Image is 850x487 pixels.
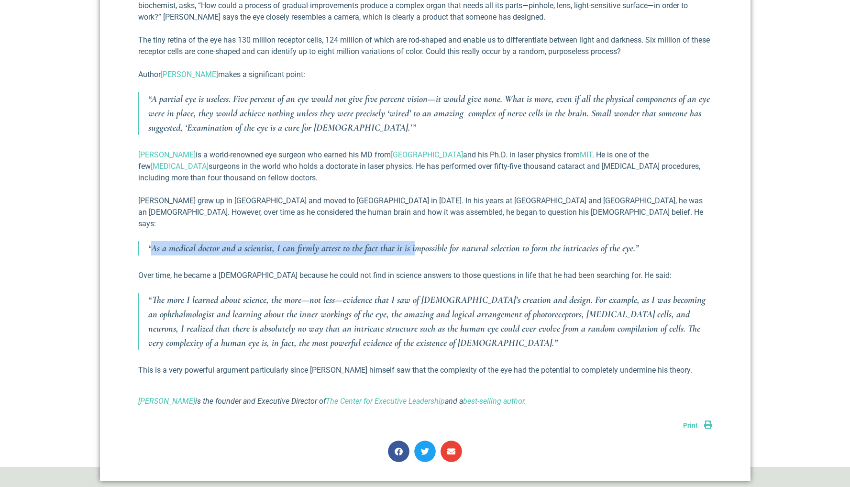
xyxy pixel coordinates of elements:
p: The tiny retina of the eye has 130 million receptor cells, 124 million of which are rod-shaped an... [138,34,712,57]
div: Share on facebook [388,441,409,462]
a: MIT [580,150,592,159]
a: [PERSON_NAME] [161,70,218,79]
a: best-selling author [463,397,524,406]
a: The Center for Executive Leadership [326,397,445,406]
p: “The more I learned about science, the more—not less—evidence that I saw of [DEMOGRAPHIC_DATA]’s ... [148,293,712,350]
a: [PERSON_NAME] [138,397,195,406]
p: Over time, he became a [DEMOGRAPHIC_DATA] because he could not find in science answers to those q... [138,270,712,281]
p: [PERSON_NAME] grew up in [GEOGRAPHIC_DATA] and moved to [GEOGRAPHIC_DATA] in [DATE]. In his years... [138,195,712,230]
div: Share on email [441,441,462,462]
p: Author makes a significant point: [138,69,712,80]
a: Print [683,421,712,429]
p: is a world-renowned eye surgeon who earned his MD from and his Ph.D. in laser physics from . He i... [138,149,712,184]
p: “A partial eye is useless. Five percent of an eye would not give five percent vision—it would giv... [148,92,712,135]
a: [PERSON_NAME] [138,150,196,159]
p: “As a medical doctor and a scientist, I can firmly attest to the fact that it is impossible for n... [148,241,712,255]
em: is the founder and Executive Director of and a . [138,397,526,406]
div: Share on twitter [414,441,436,462]
a: [GEOGRAPHIC_DATA] [391,150,463,159]
span: Print [683,421,698,429]
p: This is a very powerful argument particularly since [PERSON_NAME] himself saw that the complexity... [138,365,712,376]
a: [MEDICAL_DATA] [151,162,209,171]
